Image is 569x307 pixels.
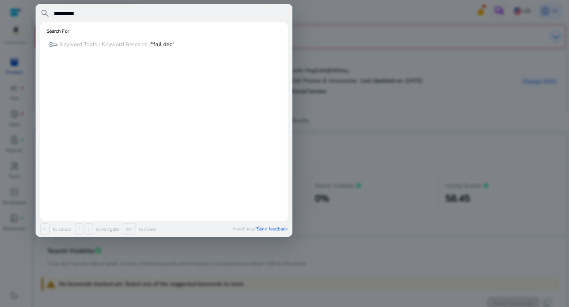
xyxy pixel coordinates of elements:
[123,223,136,235] span: esc
[47,28,69,34] h6: Search For
[233,226,288,232] p: Need help?
[48,40,58,49] span: key
[137,226,156,232] p: to close
[51,226,71,232] p: to select
[257,226,288,232] span: Send feedback
[85,223,92,235] span: ↓
[60,41,175,49] p: Keyword Tools / Keyword Research /
[151,41,175,48] b: “fall dec“
[40,9,50,18] span: search
[94,226,119,232] p: to navigate
[75,223,83,235] span: ↑
[40,223,50,235] span: ↵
